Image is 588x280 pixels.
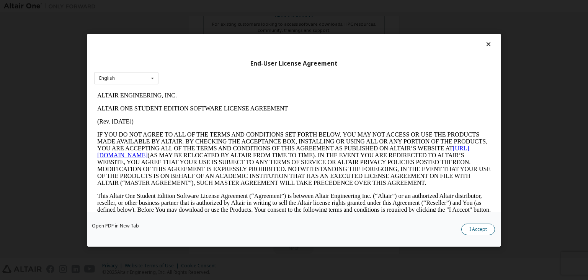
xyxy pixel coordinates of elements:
p: ALTAIR ENGINEERING, INC. [3,3,397,10]
a: Open PDF in New Tab [92,224,139,228]
p: IF YOU DO NOT AGREE TO ALL OF THE TERMS AND CONDITIONS SET FORTH BELOW, YOU MAY NOT ACCESS OR USE... [3,42,397,97]
button: I Accept [461,224,495,235]
div: English [99,76,115,81]
div: End-User License Agreement [94,59,494,67]
p: (Rev. [DATE]) [3,29,397,36]
a: [URL][DOMAIN_NAME] [3,56,375,69]
p: This Altair One Student Edition Software License Agreement (“Agreement”) is between Altair Engine... [3,104,397,131]
p: ALTAIR ONE STUDENT EDITION SOFTWARE LICENSE AGREEMENT [3,16,397,23]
